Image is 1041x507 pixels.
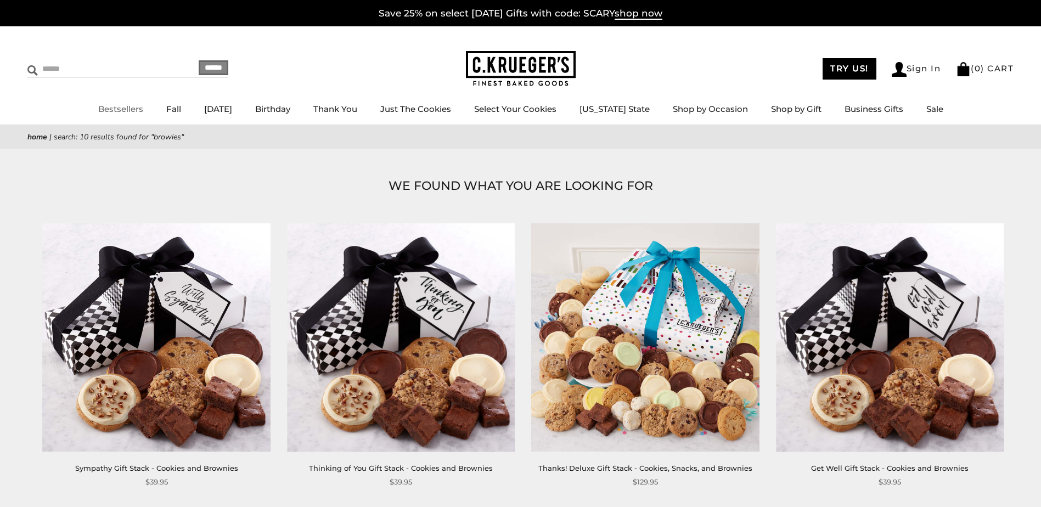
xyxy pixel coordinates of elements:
[823,58,876,80] a: TRY US!
[204,104,232,114] a: [DATE]
[615,8,662,20] span: shop now
[879,476,901,488] span: $39.95
[926,104,943,114] a: Sale
[380,104,451,114] a: Just The Cookies
[579,104,650,114] a: [US_STATE] State
[145,476,168,488] span: $39.95
[673,104,748,114] a: Shop by Occasion
[54,132,184,142] span: Search: 10 results found for "browies"
[633,476,658,488] span: $129.95
[27,132,47,142] a: Home
[845,104,903,114] a: Business Gifts
[892,62,907,77] img: Account
[466,51,576,87] img: C.KRUEGER'S
[9,465,114,498] iframe: Sign Up via Text for Offers
[379,8,662,20] a: Save 25% on select [DATE] Gifts with code: SCARYshop now
[75,464,238,472] a: Sympathy Gift Stack - Cookies and Brownies
[474,104,556,114] a: Select Your Cookies
[27,131,1014,143] nav: breadcrumbs
[98,104,143,114] a: Bestsellers
[892,62,941,77] a: Sign In
[390,476,412,488] span: $39.95
[27,60,158,77] input: Search
[811,464,969,472] a: Get Well Gift Stack - Cookies and Brownies
[166,104,181,114] a: Fall
[771,104,821,114] a: Shop by Gift
[975,63,981,74] span: 0
[538,464,752,472] a: Thanks! Deluxe Gift Stack - Cookies, Snacks, and Brownies
[27,65,38,76] img: Search
[42,223,271,452] img: Sympathy Gift Stack - Cookies and Brownies
[309,464,493,472] a: Thinking of You Gift Stack - Cookies and Brownies
[255,104,290,114] a: Birthday
[44,176,997,196] h1: WE FOUND WHAT YOU ARE LOOKING FOR
[287,223,515,452] img: Thinking of You Gift Stack - Cookies and Brownies
[313,104,357,114] a: Thank You
[531,223,759,452] img: Thanks! Deluxe Gift Stack - Cookies, Snacks, and Brownies
[776,223,1004,452] img: Get Well Gift Stack - Cookies and Brownies
[956,63,1014,74] a: (0) CART
[49,132,52,142] span: |
[956,62,971,76] img: Bag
